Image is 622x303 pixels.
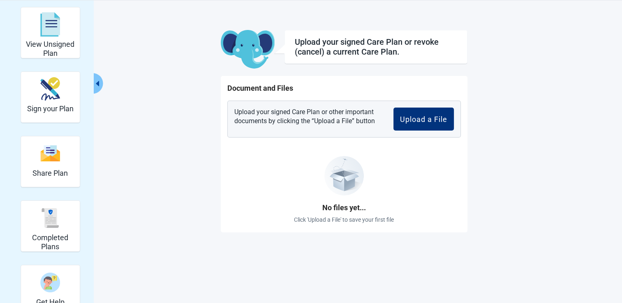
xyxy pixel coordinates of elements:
h2: View Unsigned Plan [24,40,76,57]
h2: Completed Plans [24,233,76,251]
main: Main content [151,30,537,232]
div: Upload your signed Care Plan or revoke (cancel) a current Care Plan. [295,37,457,57]
img: svg%3e [40,208,60,228]
p: Upload your signed Care Plan or other important documents by clicking the “Upload a File” button [234,108,381,131]
span: caret-left [94,80,102,87]
div: Share Plan [21,136,80,187]
h1: Document and Files [227,83,461,94]
button: Collapse menu [93,73,103,94]
h2: Share Plan [32,169,68,178]
h1: No files yet... [294,202,394,213]
img: Koda Elephant [221,30,275,69]
div: Completed Plans [21,200,80,252]
div: Sign your Plan [21,71,80,123]
img: svg%3e [40,12,60,37]
h2: Sign your Plan [27,104,74,113]
div: View Unsigned Plan [21,7,80,58]
div: Upload a File [400,115,447,123]
img: make_plan_official-CpYJDfBD.svg [40,77,60,101]
p: Click 'Upload a File' to save your first file [294,215,394,224]
img: svg%3e [40,145,60,162]
button: Upload a File [393,108,454,131]
img: person-question-x68TBcxA.svg [40,273,60,292]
